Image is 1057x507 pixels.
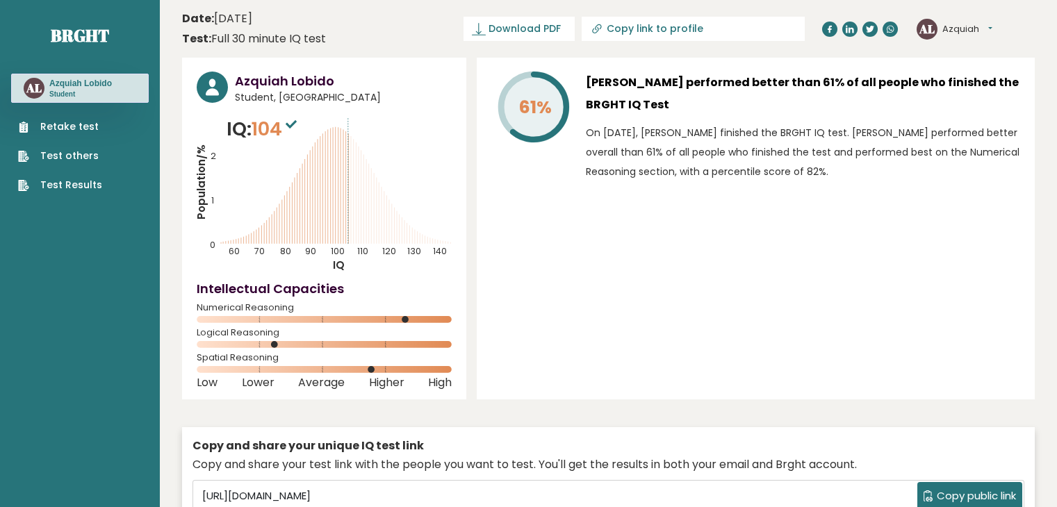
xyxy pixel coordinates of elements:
[428,380,452,385] span: High
[194,144,208,219] tspan: Population/%
[18,178,102,192] a: Test Results
[252,116,300,142] span: 104
[211,194,214,206] tspan: 1
[182,31,211,47] b: Test:
[254,245,265,257] tspan: 70
[49,78,112,89] h3: Azquiah Lobido
[919,20,935,36] text: AL
[518,95,552,119] tspan: 61%
[227,115,300,143] p: IQ:
[235,90,452,105] span: Student, [GEOGRAPHIC_DATA]
[197,355,452,360] span: Spatial Reasoning
[210,239,215,251] tspan: 0
[197,305,452,310] span: Numerical Reasoning
[407,245,421,257] tspan: 130
[235,72,452,90] h3: Azquiah Lobido
[49,90,112,99] p: Student
[197,380,218,385] span: Low
[357,245,368,257] tspan: 110
[229,245,240,257] tspan: 60
[937,488,1016,504] span: Copy public link
[382,245,396,257] tspan: 120
[182,10,214,26] b: Date:
[586,72,1020,116] h3: [PERSON_NAME] performed better than 61% of all people who finished the BRGHT IQ Test
[18,119,102,134] a: Retake test
[942,22,992,36] button: Azquiah
[242,380,275,385] span: Lower
[197,330,452,335] span: Logical Reasoning
[192,456,1024,473] div: Copy and share your test link with the people you want to test. You'll get the results in both yo...
[280,245,291,257] tspan: 80
[489,22,561,36] span: Download PDF
[197,279,452,298] h4: Intellectual Capacities
[211,150,216,162] tspan: 2
[333,258,345,272] tspan: IQ
[18,149,102,163] a: Test others
[192,438,1024,454] div: Copy and share your unique IQ test link
[331,245,345,257] tspan: 100
[26,80,42,96] text: AL
[182,10,252,27] time: [DATE]
[182,31,326,47] div: Full 30 minute IQ test
[586,123,1020,181] p: On [DATE], [PERSON_NAME] finished the BRGHT IQ test. [PERSON_NAME] performed better overall than ...
[298,380,345,385] span: Average
[369,380,404,385] span: Higher
[433,245,447,257] tspan: 140
[51,24,109,47] a: Brght
[464,17,575,41] a: Download PDF
[305,245,316,257] tspan: 90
